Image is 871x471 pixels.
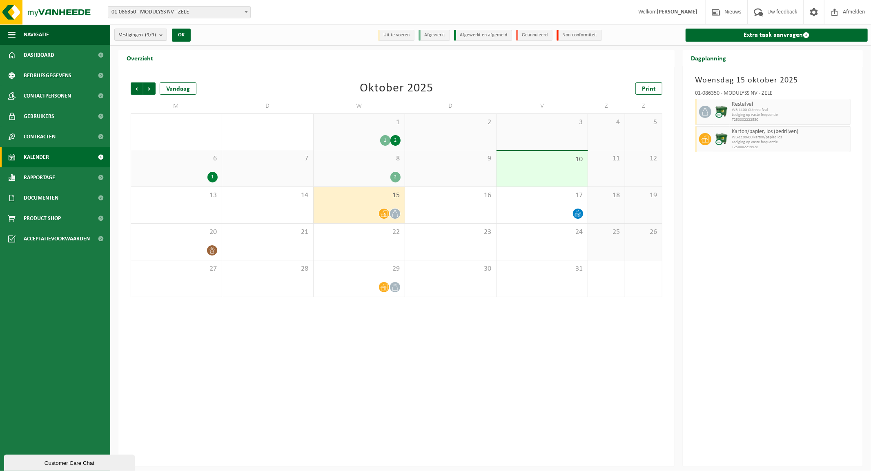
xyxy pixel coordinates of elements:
td: D [405,99,497,113]
span: 15 [318,191,401,200]
span: 14 [226,191,309,200]
span: Rapportage [24,167,55,188]
li: Afgewerkt [419,30,450,41]
span: 9 [409,154,492,163]
span: Dashboard [24,45,54,65]
span: Lediging op vaste frequentie [732,113,848,118]
span: Navigatie [24,24,49,45]
count: (9/9) [145,32,156,38]
li: Uit te voeren [378,30,414,41]
span: 20 [135,228,218,237]
span: 27 [135,264,218,273]
span: WB-1100-CU restafval [732,108,848,113]
td: D [222,99,314,113]
span: Bedrijfsgegevens [24,65,71,86]
span: 16 [409,191,492,200]
td: W [314,99,405,113]
div: 1 [207,172,218,182]
span: Volgende [143,82,156,95]
td: Z [625,99,662,113]
span: 7 [226,154,309,163]
span: Kalender [24,147,49,167]
span: Contracten [24,127,56,147]
a: Extra taak aanvragen [686,29,868,42]
span: Vestigingen [119,29,156,41]
li: Afgewerkt en afgemeld [454,30,512,41]
span: Vorige [131,82,143,95]
button: OK [172,29,191,42]
span: 30 [409,264,492,273]
span: 01-086350 - MODULYSS NV - ZELE [108,7,250,18]
span: 26 [629,228,658,237]
span: Lediging op vaste frequentie [732,140,848,145]
span: 4 [592,118,621,127]
span: 24 [501,228,584,237]
span: 13 [135,191,218,200]
span: Karton/papier, los (bedrijven) [732,129,848,135]
td: Z [588,99,625,113]
span: T250002219928 [732,145,848,150]
span: 28 [226,264,309,273]
span: Documenten [24,188,58,208]
div: 2 [390,135,401,146]
span: 22 [318,228,401,237]
div: Vandaag [160,82,196,95]
span: 6 [135,154,218,163]
img: WB-1100-CU [715,106,728,118]
span: Print [642,86,656,92]
span: 31 [501,264,584,273]
a: Print [635,82,662,95]
span: 25 [592,228,621,237]
span: Product Shop [24,208,61,229]
span: 29 [318,264,401,273]
span: 8 [318,154,401,163]
span: 21 [226,228,309,237]
strong: [PERSON_NAME] [657,9,697,15]
li: Geannuleerd [516,30,552,41]
span: T250002222530 [732,118,848,122]
span: 18 [592,191,621,200]
h2: Dagplanning [683,50,734,66]
iframe: chat widget [4,453,136,471]
div: 2 [390,172,401,182]
td: M [131,99,222,113]
td: V [497,99,588,113]
span: 1 [318,118,401,127]
img: WB-1100-CU [715,133,728,145]
span: Restafval [732,101,848,108]
span: 17 [501,191,584,200]
h3: Woensdag 15 oktober 2025 [695,74,851,87]
span: Acceptatievoorwaarden [24,229,90,249]
span: Gebruikers [24,106,54,127]
h2: Overzicht [118,50,161,66]
span: 2 [409,118,492,127]
span: 3 [501,118,584,127]
div: Oktober 2025 [360,82,433,95]
button: Vestigingen(9/9) [114,29,167,41]
span: 23 [409,228,492,237]
div: 1 [380,135,390,146]
span: 12 [629,154,658,163]
span: 01-086350 - MODULYSS NV - ZELE [108,6,251,18]
span: 5 [629,118,658,127]
span: 11 [592,154,621,163]
span: 10 [501,155,584,164]
span: WB-1100-CU karton/papier, los [732,135,848,140]
span: Contactpersonen [24,86,71,106]
span: 19 [629,191,658,200]
div: 01-086350 - MODULYSS NV - ZELE [695,91,851,99]
li: Non-conformiteit [557,30,602,41]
